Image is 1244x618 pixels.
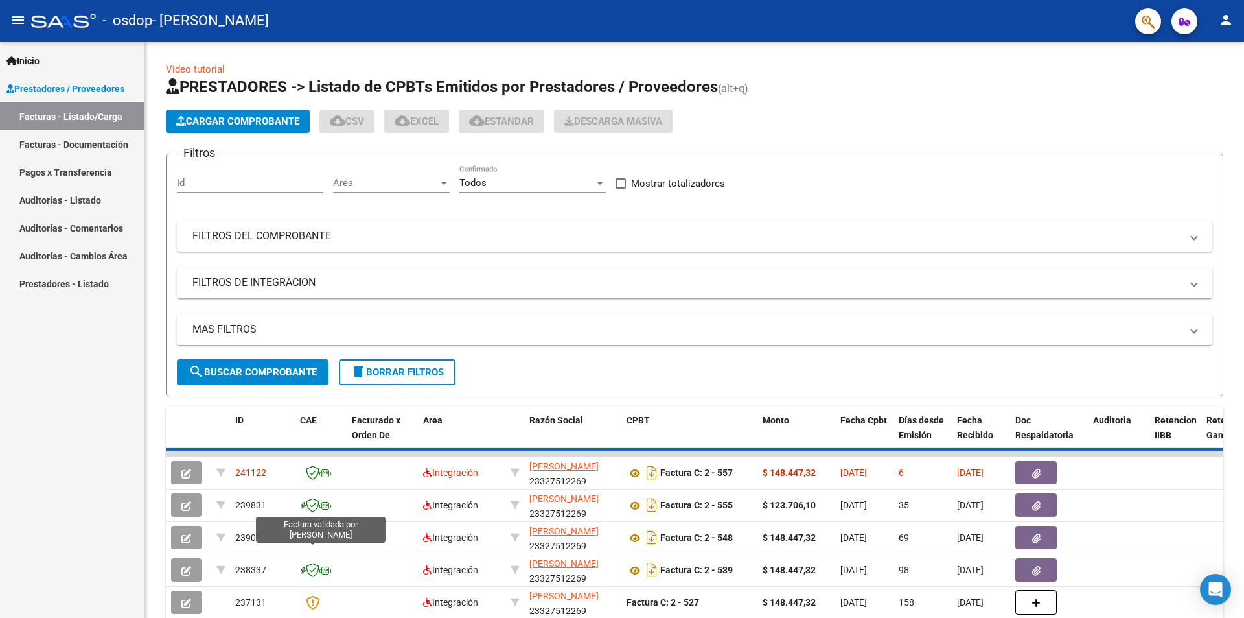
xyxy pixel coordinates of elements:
span: ID [235,415,244,425]
button: Estandar [459,110,544,133]
button: Cargar Comprobante [166,110,310,133]
span: [DATE] [957,468,984,478]
strong: Factura C: 2 - 557 [660,468,733,479]
span: 241122 [235,468,266,478]
a: Video tutorial [166,64,225,75]
span: Area [423,415,443,425]
span: [PERSON_NAME] [529,558,599,569]
span: Area [333,177,438,189]
datatable-header-cell: Facturado x Orden De [347,407,418,464]
span: Facturado x Orden De [352,415,400,440]
span: (alt+q) [718,82,748,95]
button: Descarga Masiva [554,110,673,133]
span: [DATE] [957,532,984,543]
datatable-header-cell: Doc Respaldatoria [1010,407,1088,464]
span: - [PERSON_NAME] [152,6,269,35]
mat-expansion-panel-header: MAS FILTROS [177,314,1212,345]
span: Descarga Masiva [564,115,662,127]
datatable-header-cell: Monto [757,407,835,464]
mat-icon: cloud_download [395,113,410,128]
i: Descargar documento [643,495,660,516]
span: Cargar Comprobante [176,115,299,127]
span: 239033 [235,532,266,543]
span: Integración [423,532,478,543]
strong: $ 148.447,32 [763,597,816,608]
strong: $ 123.706,10 [763,500,816,510]
datatable-header-cell: Razón Social [524,407,621,464]
span: Fecha Cpbt [840,415,887,425]
app-download-masive: Descarga masiva de comprobantes (adjuntos) [554,110,673,133]
span: Retencion IIBB [1155,415,1197,440]
span: Integración [423,597,478,608]
strong: Factura C: 2 - 548 [660,533,733,543]
span: Monto [763,415,789,425]
span: Integración [423,500,478,510]
mat-panel-title: FILTROS DEL COMPROBANTE [192,229,1181,243]
span: [DATE] [957,500,984,510]
span: [PERSON_NAME] [529,461,599,471]
div: Open Intercom Messenger [1200,574,1231,605]
i: Descargar documento [643,560,660,580]
button: Borrar Filtros [339,359,455,385]
button: CSV [319,110,374,133]
span: PRESTADORES -> Listado de CPBTs Emitidos por Prestadores / Proveedores [166,78,718,96]
span: [DATE] [840,597,867,608]
span: Buscar Comprobante [189,366,317,378]
datatable-header-cell: Días desde Emisión [893,407,952,464]
span: Fecha Recibido [957,415,993,440]
span: Prestadores / Proveedores [6,82,124,96]
mat-icon: cloud_download [469,113,485,128]
span: CPBT [627,415,650,425]
datatable-header-cell: CPBT [621,407,757,464]
datatable-header-cell: Fecha Cpbt [835,407,893,464]
span: Integración [423,565,478,575]
span: 238337 [235,565,266,575]
span: Estandar [469,115,534,127]
datatable-header-cell: CAE [295,407,347,464]
span: Inicio [6,54,40,68]
div: 23327512269 [529,556,616,584]
button: Buscar Comprobante [177,359,328,385]
span: 69 [899,532,909,543]
mat-icon: menu [10,12,26,28]
span: 158 [899,597,914,608]
span: Auditoria [1093,415,1131,425]
mat-panel-title: FILTROS DE INTEGRACION [192,276,1181,290]
span: Mostrar totalizadores [631,176,725,191]
div: 23327512269 [529,524,616,551]
i: Descargar documento [643,527,660,548]
mat-icon: person [1218,12,1234,28]
span: EXCEL [395,115,439,127]
mat-panel-title: MAS FILTROS [192,322,1181,337]
span: Doc Respaldatoria [1015,415,1074,440]
span: 98 [899,565,909,575]
h3: Filtros [177,144,222,162]
div: 23327512269 [529,459,616,486]
datatable-header-cell: ID [230,407,295,464]
mat-icon: delete [351,364,366,379]
span: [DATE] [840,565,867,575]
span: Razón Social [529,415,583,425]
strong: $ 148.447,32 [763,532,816,543]
span: 239831 [235,500,266,510]
span: [PERSON_NAME] [529,493,599,504]
span: Borrar Filtros [351,366,444,378]
span: Integración [423,468,478,478]
mat-expansion-panel-header: FILTROS DEL COMPROBANTE [177,220,1212,252]
span: - osdop [102,6,152,35]
span: [DATE] [957,597,984,608]
span: [DATE] [840,500,867,510]
datatable-header-cell: Area [418,407,505,464]
i: Descargar documento [643,462,660,483]
span: Días desde Emisión [899,415,944,440]
span: [DATE] [840,532,867,543]
strong: $ 148.447,32 [763,468,816,478]
span: [PERSON_NAME] [529,591,599,601]
strong: $ 148.447,32 [763,565,816,575]
span: 35 [899,500,909,510]
span: [DATE] [957,565,984,575]
strong: Factura C: 2 - 539 [660,565,733,576]
mat-expansion-panel-header: FILTROS DE INTEGRACION [177,267,1212,298]
datatable-header-cell: Retencion IIBB [1149,407,1201,464]
span: 237131 [235,597,266,608]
